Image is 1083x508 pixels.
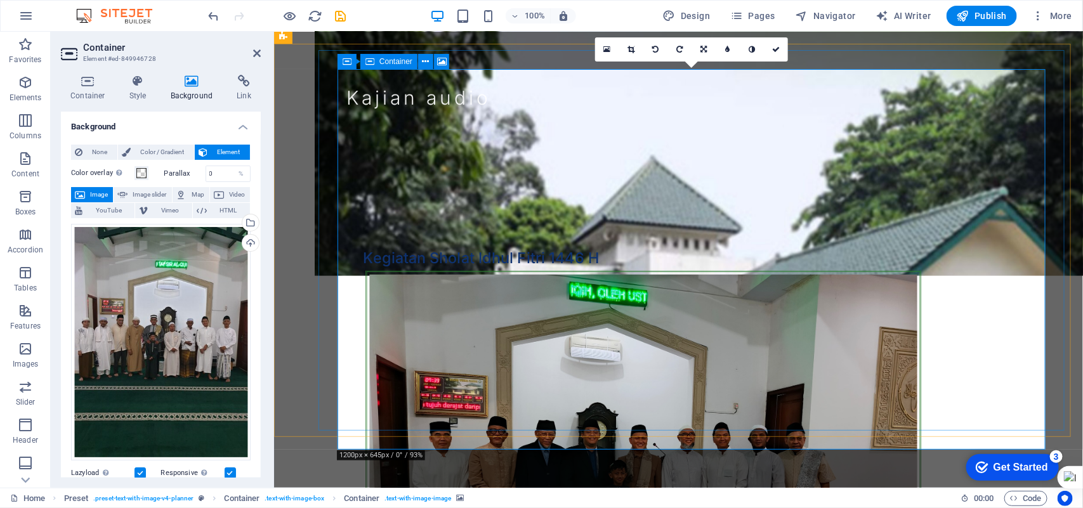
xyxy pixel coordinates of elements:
[308,8,323,23] button: reload
[740,37,764,62] a: Greyscale
[199,495,204,502] i: This element is a customizable preset
[8,245,43,255] p: Accordion
[120,75,161,101] h4: Style
[974,491,994,506] span: 00 00
[947,6,1017,26] button: Publish
[619,37,643,62] a: Crop mode
[1032,10,1072,22] span: More
[663,10,711,22] span: Design
[15,207,36,217] p: Boxes
[211,145,246,160] span: Element
[211,203,246,218] span: HTML
[71,224,251,461] div: WhatsAppImage2025-06-16at19.22.47-cnjPZIsYq6LeFrfJR7zU0w.jpeg
[164,170,206,177] label: Parallax
[13,359,39,369] p: Images
[13,435,38,445] p: Header
[86,145,114,160] span: None
[73,8,168,23] img: Editor Logo
[10,6,103,33] div: Get Started 3 items remaining, 40% complete
[225,491,260,506] span: Click to select. Double-click to edit
[344,491,379,506] span: Click to select. Double-click to edit
[152,203,188,218] span: Vimeo
[796,10,856,22] span: Navigator
[71,187,113,202] button: Image
[41,55,249,232] a: Kajian audio
[961,491,994,506] h6: Session time
[71,203,135,218] button: YouTube
[93,491,194,506] span: . preset-text-with-image-v4-planner
[71,166,135,181] label: Color overlay
[333,8,348,23] button: save
[1027,6,1077,26] button: More
[871,6,936,26] button: AI Writer
[161,466,225,481] label: Responsive
[10,321,41,331] p: Features
[667,37,692,62] a: Rotate right 90°
[190,187,206,202] span: Map
[71,145,117,160] button: None
[64,491,464,506] nav: breadcrumb
[135,145,190,160] span: Color / Gradient
[64,491,89,506] span: Click to select. Double-click to edit
[61,112,261,134] h4: Background
[118,145,194,160] button: Color / Gradient
[506,8,551,23] button: 100%
[71,466,135,481] label: Lazyload
[456,495,464,502] i: This element contains a background
[764,37,788,62] a: Confirm ( Ctrl ⏎ )
[86,203,131,218] span: YouTube
[14,283,37,293] p: Tables
[228,187,246,202] span: Video
[725,6,780,26] button: Pages
[957,10,1007,22] span: Publish
[983,493,985,503] span: :
[94,3,107,15] div: 3
[16,397,36,407] p: Slider
[83,53,235,65] h3: Element #ed-849946728
[595,37,619,62] a: Select files from the file manager, stock photos, or upload file(s)
[232,166,250,181] div: %
[558,10,569,22] i: On resize automatically adjust zoom level to fit chosen device.
[10,491,45,506] a: Click to cancel selection. Double-click to open Pages
[83,42,261,53] h2: Container
[308,9,323,23] i: Reload page
[334,9,348,23] i: Save (Ctrl+S)
[1004,491,1047,506] button: Code
[173,187,209,202] button: Map
[195,145,250,160] button: Element
[114,187,171,202] button: Image slider
[161,75,228,101] h4: Background
[1010,491,1042,506] span: Code
[207,9,221,23] i: Undo: Move elements (Ctrl+Z)
[658,6,716,26] div: Design (Ctrl+Alt+Y)
[876,10,931,22] span: AI Writer
[61,75,120,101] h4: Container
[379,58,412,65] span: Container
[692,37,716,62] a: Change orientation
[10,93,42,103] p: Elements
[11,169,39,179] p: Content
[193,203,250,218] button: HTML
[525,8,545,23] h6: 100%
[384,491,451,506] span: . text-with-image-image
[89,187,109,202] span: Image
[716,37,740,62] a: Blur
[10,131,41,141] p: Columns
[791,6,861,26] button: Navigator
[265,491,324,506] span: . text-with-image-box
[227,75,261,101] h4: Link
[9,55,41,65] p: Favorites
[282,8,298,23] button: Click here to leave preview mode and continue editing
[1058,491,1073,506] button: Usercentrics
[730,10,775,22] span: Pages
[210,187,250,202] button: Video
[135,203,192,218] button: Vimeo
[37,14,92,25] div: Get Started
[643,37,667,62] a: Rotate left 90°
[658,6,716,26] button: Design
[206,8,221,23] button: undo
[131,187,167,202] span: Image slider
